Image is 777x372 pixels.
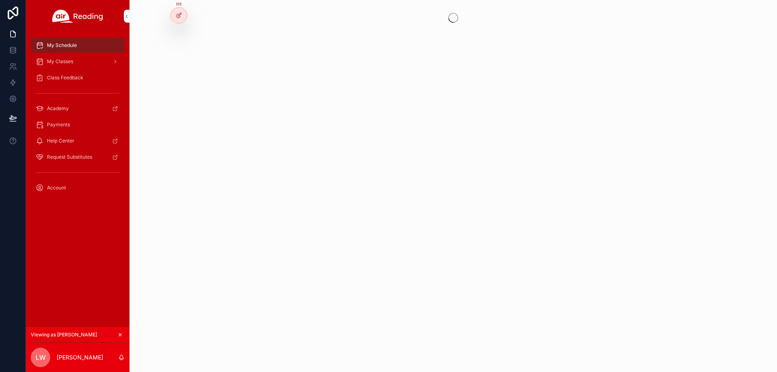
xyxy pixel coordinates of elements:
[36,353,46,362] span: LW
[47,105,69,112] span: Academy
[47,121,70,128] span: Payments
[31,54,125,69] a: My Classes
[31,332,97,338] span: Viewing as [PERSON_NAME]
[31,70,125,85] a: Class Feedback
[31,150,125,164] a: Request Substitutes
[57,353,103,361] p: [PERSON_NAME]
[47,154,92,160] span: Request Substitutes
[31,117,125,132] a: Payments
[31,38,125,53] a: My Schedule
[47,58,73,65] span: My Classes
[47,185,66,191] span: Account
[47,42,77,49] span: My Schedule
[31,101,125,116] a: Academy
[31,134,125,148] a: Help Center
[26,32,129,206] div: scrollable content
[52,10,103,23] img: App logo
[47,138,74,144] span: Help Center
[47,74,83,81] span: Class Feedback
[31,181,125,195] a: Account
